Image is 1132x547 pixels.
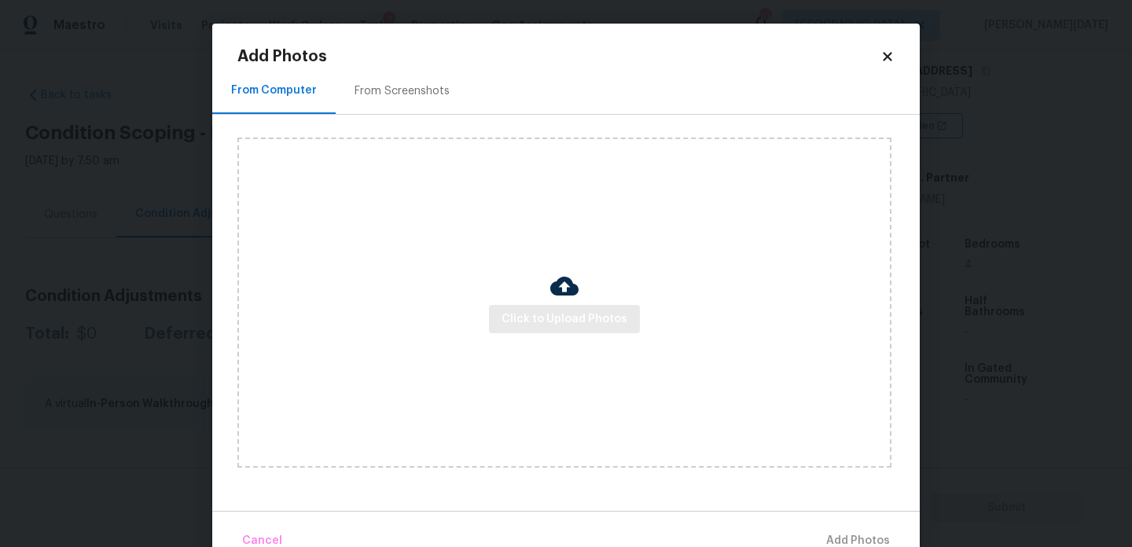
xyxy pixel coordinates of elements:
[355,83,450,99] div: From Screenshots
[489,305,640,334] button: Click to Upload Photos
[502,310,627,329] span: Click to Upload Photos
[550,272,579,300] img: Cloud Upload Icon
[231,83,317,98] div: From Computer
[237,49,880,64] h2: Add Photos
